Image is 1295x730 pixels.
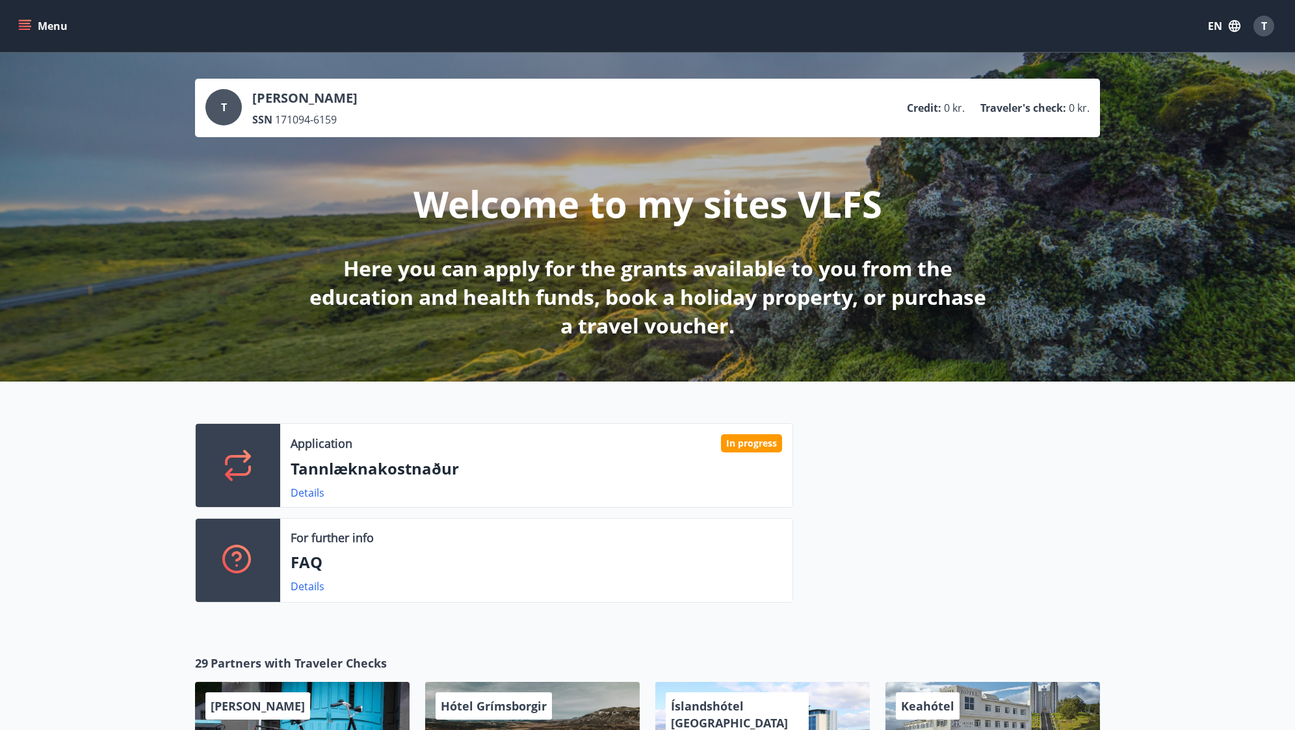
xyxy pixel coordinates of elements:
button: EN [1203,14,1246,38]
span: 0 kr. [944,101,965,115]
span: Keahótel [901,698,954,714]
a: Details [291,486,324,500]
div: In progress [721,434,782,452]
span: [PERSON_NAME] [211,698,305,714]
button: menu [16,14,73,38]
span: Partners with Traveler Checks [211,655,387,671]
span: 171094-6159 [275,112,337,127]
p: [PERSON_NAME] [252,89,358,107]
p: SSN [252,112,272,127]
span: T [221,100,227,114]
span: 0 kr. [1069,101,1090,115]
a: Details [291,579,324,593]
p: Welcome to my sites VLFS [413,179,882,228]
p: Application [291,435,352,452]
p: Tannlæknakostnaður [291,458,782,480]
span: 29 [195,655,208,671]
p: Credit : [907,101,941,115]
p: Here you can apply for the grants available to you from the education and health funds, book a ho... [304,254,991,340]
span: Hótel Grímsborgir [441,698,547,714]
span: T [1261,19,1267,33]
button: T [1248,10,1279,42]
p: FAQ [291,551,782,573]
p: For further info [291,529,374,546]
p: Traveler's check : [980,101,1066,115]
